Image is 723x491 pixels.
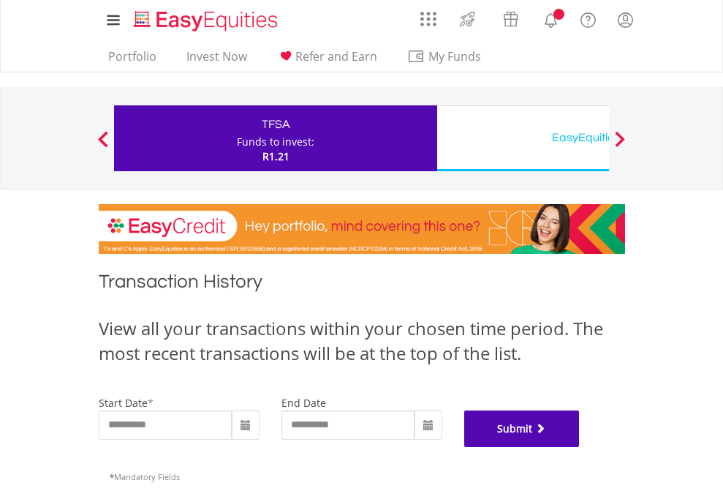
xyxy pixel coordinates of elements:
[271,49,383,72] a: Refer and Earn
[131,9,284,33] img: EasyEquities_Logo.png
[99,269,625,301] h1: Transaction History
[407,47,503,66] span: My Funds
[110,471,180,482] span: Mandatory Fields
[237,135,314,149] div: Funds to invest:
[181,49,253,72] a: Invest Now
[102,49,162,72] a: Portfolio
[499,7,523,31] img: vouchers-v2.svg
[420,11,436,27] img: grid-menu-icon.svg
[605,138,635,153] button: Next
[123,114,428,135] div: TFSA
[464,411,580,447] button: Submit
[99,316,625,367] div: View all your transactions within your chosen time period. The most recent transactions will be a...
[128,4,284,33] a: Home page
[99,204,625,254] img: EasyCredit Promotion Banner
[489,4,532,31] a: Vouchers
[295,48,377,64] span: Refer and Earn
[532,4,569,33] a: Notifications
[411,4,446,27] a: AppsGrid
[455,7,480,31] img: thrive-v2.svg
[281,396,326,410] label: end date
[99,396,148,410] label: start date
[569,4,607,33] a: FAQ's and Support
[262,149,289,163] span: R1.21
[88,138,118,153] button: Previous
[607,4,644,36] a: My Profile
